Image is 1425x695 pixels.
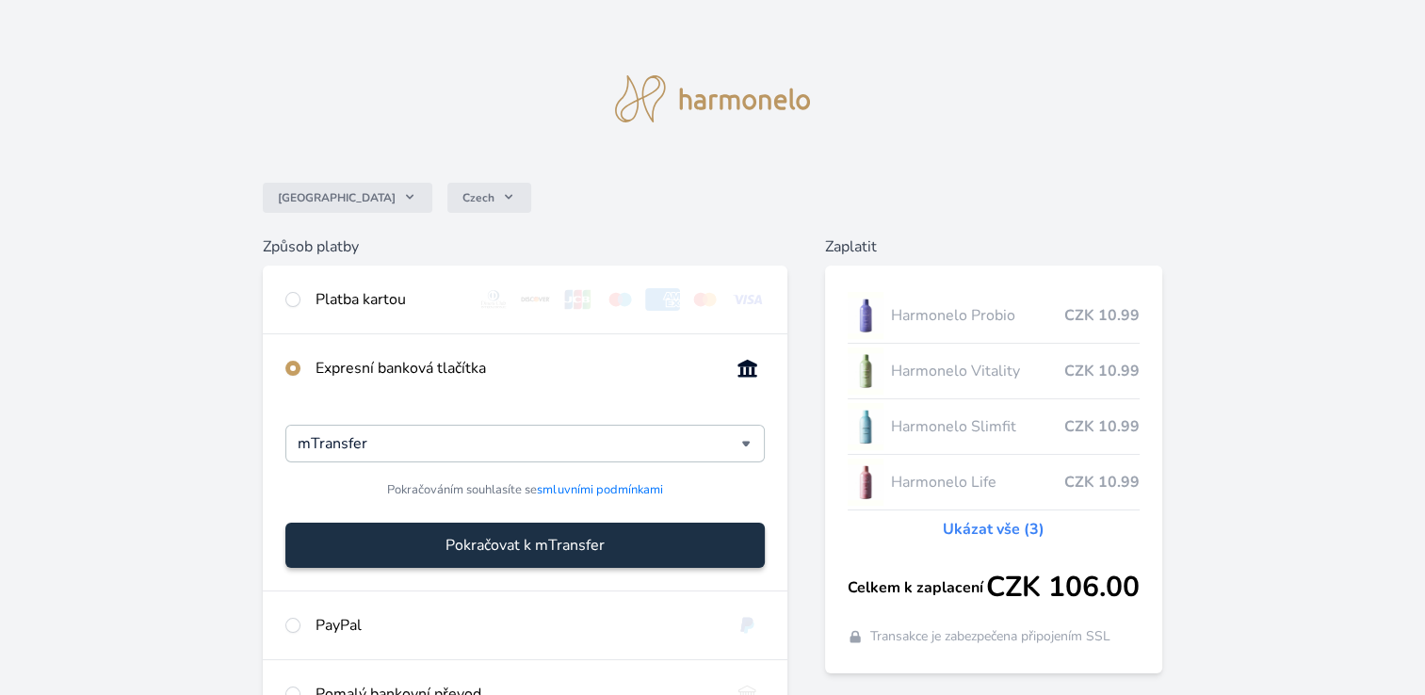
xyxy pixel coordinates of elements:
span: Pokračovat k mTransfer [445,534,605,557]
span: CZK 10.99 [1064,360,1140,382]
h6: Způsob platby [263,235,787,258]
div: Expresní banková tlačítka [316,357,715,380]
span: CZK 10.99 [1064,471,1140,493]
button: [GEOGRAPHIC_DATA] [263,183,432,213]
span: Celkem k zaplacení [848,576,986,599]
img: visa.svg [730,288,765,311]
div: Platba kartou [316,288,462,311]
img: maestro.svg [603,288,638,311]
button: Czech [447,183,531,213]
a: Ukázat vše (3) [943,518,1044,541]
img: onlineBanking_CZ.svg [730,357,765,380]
h6: Zaplatit [825,235,1162,258]
span: Harmonelo Probio [891,304,1064,327]
img: CLEAN_LIFE_se_stinem_x-lo.jpg [848,459,883,506]
span: [GEOGRAPHIC_DATA] [278,190,396,205]
a: smluvními podmínkami [537,481,662,498]
img: CLEAN_VITALITY_se_stinem_x-lo.jpg [848,347,883,395]
span: CZK 106.00 [986,571,1140,605]
img: diners.svg [477,288,511,311]
span: Harmonelo Vitality [891,360,1064,382]
span: Harmonelo Slimfit [891,415,1064,438]
img: jcb.svg [560,288,595,311]
img: amex.svg [645,288,680,311]
div: mTransfer [285,425,765,462]
img: CLEAN_PROBIO_se_stinem_x-lo.jpg [848,292,883,339]
span: Transakce je zabezpečena připojením SSL [870,627,1110,646]
span: CZK 10.99 [1064,415,1140,438]
span: Harmonelo Life [891,471,1064,493]
div: PayPal [316,614,715,637]
img: paypal.svg [730,614,765,637]
img: SLIMFIT_se_stinem_x-lo.jpg [848,403,883,450]
span: Pokračováním souhlasíte se [387,481,662,499]
img: logo.svg [615,75,811,122]
span: Czech [462,190,494,205]
span: CZK 10.99 [1064,304,1140,327]
button: Pokračovat k mTransfer [285,523,765,568]
img: mc.svg [688,288,722,311]
img: discover.svg [518,288,553,311]
input: Hledat... [298,432,741,455]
